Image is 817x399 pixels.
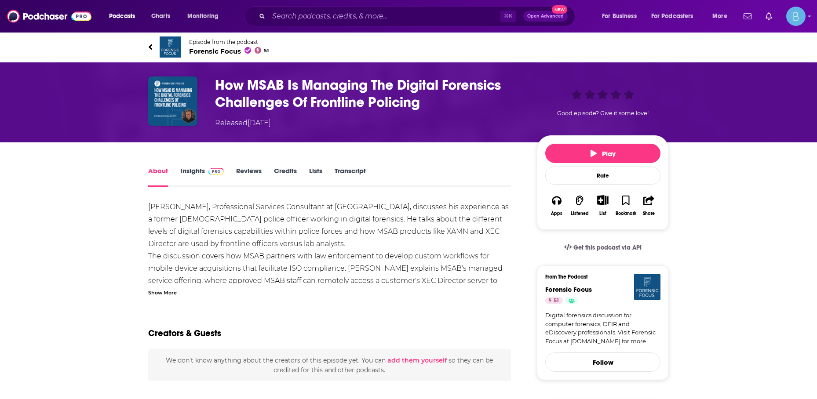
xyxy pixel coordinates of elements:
button: open menu [706,9,738,23]
div: Share [643,211,655,216]
a: 51 [545,297,563,304]
a: Show notifications dropdown [740,9,755,24]
a: Show notifications dropdown [762,9,776,24]
button: open menu [646,9,706,23]
button: Play [545,144,660,163]
img: Podchaser Pro [208,168,224,175]
a: Transcript [335,167,366,187]
button: open menu [596,9,648,23]
span: For Podcasters [651,10,693,22]
a: About [148,167,168,187]
span: ⌘ K [500,11,516,22]
a: Charts [146,9,175,23]
a: Forensic FocusEpisode from the podcastForensic Focus51 [148,36,669,58]
span: 51 [264,49,269,53]
span: For Business [602,10,637,22]
span: Play [591,149,616,158]
button: open menu [103,9,146,23]
span: Open Advanced [527,14,564,18]
button: Listened [568,189,591,221]
a: Get this podcast via API [557,237,649,258]
img: How MSAB Is Managing The Digital Forensics Challenges Of Frontline Policing [148,76,197,126]
img: Forensic Focus [160,36,181,58]
div: Rate [545,167,660,185]
a: Digital forensics discussion for computer forensics, DFIR and eDiscovery professionals. Visit For... [545,311,660,345]
button: Follow [545,352,660,372]
div: Apps [551,211,562,216]
span: We don't know anything about the creators of this episode yet . You can so they can be credited f... [166,356,493,374]
div: Search podcasts, credits, & more... [253,6,584,26]
img: Forensic Focus [634,274,660,300]
span: More [712,10,727,22]
input: Search podcasts, credits, & more... [269,9,500,23]
span: Logged in as BLASTmedia [786,7,806,26]
div: Released [DATE] [215,118,271,128]
span: Monitoring [187,10,219,22]
button: Share [638,189,660,221]
button: Open AdvancedNew [523,11,568,22]
button: Show profile menu [786,7,806,26]
a: Credits [274,167,297,187]
button: Show More Button [594,195,612,205]
span: New [552,5,568,14]
span: Good episode? Give it some love! [557,110,649,116]
button: open menu [181,9,230,23]
a: Lists [309,167,322,187]
button: Bookmark [614,189,637,221]
span: Forensic Focus [189,47,269,55]
h3: From The Podcast [545,274,653,280]
span: Podcasts [109,10,135,22]
div: Bookmark [616,211,636,216]
h1: How MSAB Is Managing The Digital Forensics Challenges Of Frontline Policing [215,76,523,111]
div: Show More ButtonList [591,189,614,221]
a: Forensic Focus [545,285,592,294]
img: Podchaser - Follow, Share and Rate Podcasts [7,8,91,25]
span: 51 [554,297,559,305]
h2: Creators & Guests [148,328,221,339]
span: Get this podcast via API [573,244,642,251]
a: InsightsPodchaser Pro [180,167,224,187]
button: Apps [545,189,568,221]
button: add them yourself [387,357,447,364]
div: Listened [571,211,589,216]
img: User Profile [786,7,806,26]
span: Charts [151,10,170,22]
div: List [599,210,606,216]
span: Episode from the podcast [189,39,269,45]
a: Reviews [236,167,262,187]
